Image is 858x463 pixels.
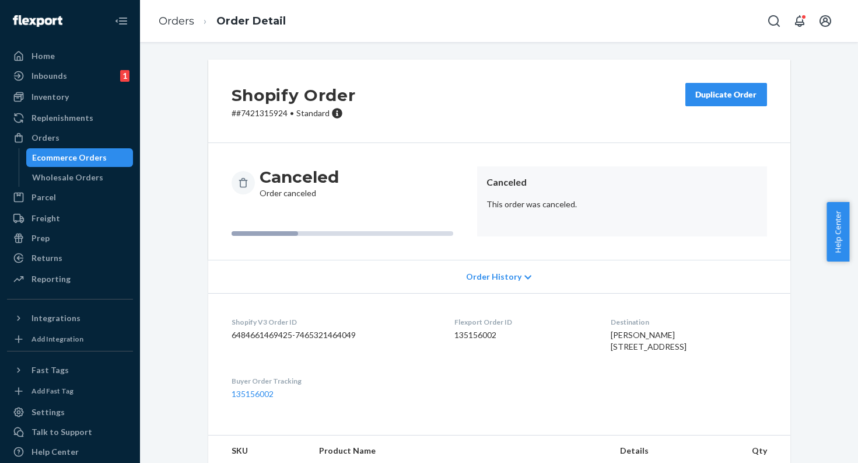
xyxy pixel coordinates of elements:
div: Wholesale Orders [32,172,103,183]
dd: 6484661469425-7465321464049 [232,329,436,341]
div: Prep [31,232,50,244]
h2: Shopify Order [232,83,356,107]
div: Parcel [31,192,56,203]
a: Order Detail [216,15,286,27]
a: Prep [7,229,133,248]
div: Add Fast Tag [31,386,73,396]
a: Inventory [7,88,133,106]
div: Integrations [31,312,80,324]
button: Help Center [827,202,849,262]
button: Fast Tags [7,361,133,380]
a: Parcel [7,188,133,207]
dt: Flexport Order ID [454,317,592,327]
img: Flexport logo [13,15,62,27]
button: Open notifications [788,9,811,33]
div: 1 [120,70,129,82]
a: Ecommerce Orders [26,148,134,167]
div: Order canceled [260,166,339,199]
a: Wholesale Orders [26,168,134,187]
button: Open account menu [814,9,837,33]
ol: breadcrumbs [149,4,295,39]
div: Help Center [31,446,79,458]
span: • [290,108,294,118]
a: Add Integration [7,332,133,346]
span: Standard [296,108,330,118]
div: Reporting [31,273,71,285]
div: Orders [31,132,59,144]
div: Inbounds [31,70,67,82]
p: # #7421315924 [232,107,356,119]
dt: Destination [611,317,766,327]
div: Inventory [31,91,69,103]
a: Returns [7,249,133,267]
div: Settings [31,406,65,418]
a: Home [7,47,133,65]
a: Add Fast Tag [7,384,133,398]
div: Replenishments [31,112,93,124]
a: Settings [7,403,133,422]
a: Orders [7,128,133,147]
a: Orders [159,15,194,27]
a: Inbounds1 [7,67,133,85]
span: [PERSON_NAME] [STREET_ADDRESS] [611,330,687,351]
dd: 135156002 [454,329,592,341]
div: Duplicate Order [695,89,757,100]
a: Freight [7,209,133,228]
span: Order History [466,271,521,283]
button: Duplicate Order [685,83,767,106]
div: Home [31,50,55,62]
a: Reporting [7,270,133,288]
a: Replenishments [7,109,133,127]
a: Talk to Support [7,423,133,441]
div: Add Integration [31,334,83,344]
header: Canceled [486,176,758,189]
div: Talk to Support [31,426,92,438]
dt: Buyer Order Tracking [232,376,436,386]
div: Ecommerce Orders [32,152,107,163]
a: 135156002 [232,389,274,399]
a: Help Center [7,443,133,461]
h3: Canceled [260,166,339,187]
div: Returns [31,252,62,264]
button: Open Search Box [762,9,786,33]
div: Fast Tags [31,364,69,376]
dt: Shopify V3 Order ID [232,317,436,327]
button: Close Navigation [110,9,133,33]
div: Freight [31,213,60,224]
p: This order was canceled. [486,199,758,210]
button: Integrations [7,309,133,328]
